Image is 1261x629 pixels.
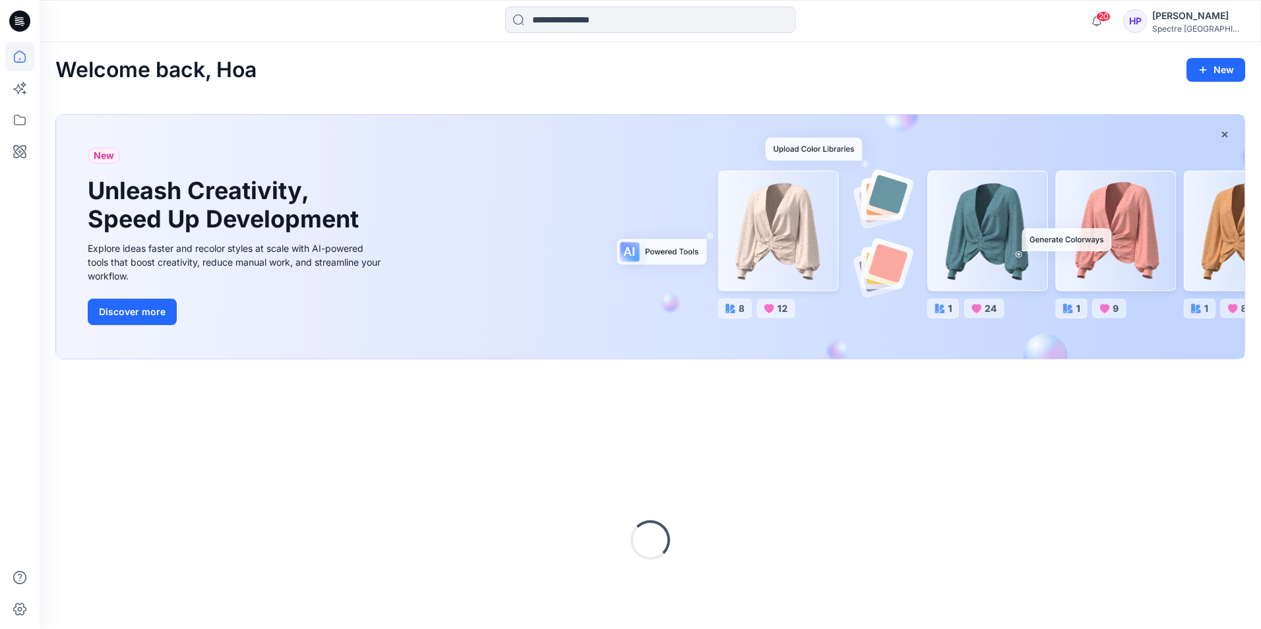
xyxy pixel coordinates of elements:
div: Explore ideas faster and recolor styles at scale with AI-powered tools that boost creativity, red... [88,241,384,283]
span: 20 [1096,11,1111,22]
button: Discover more [88,299,177,325]
a: Discover more [88,299,384,325]
button: New [1186,58,1245,82]
div: HP [1123,9,1147,33]
h2: Welcome back, Hoa [55,58,257,82]
h1: Unleash Creativity, Speed Up Development [88,177,365,233]
span: New [94,148,114,164]
div: Spectre [GEOGRAPHIC_DATA] [1152,24,1245,34]
div: [PERSON_NAME] [1152,8,1245,24]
